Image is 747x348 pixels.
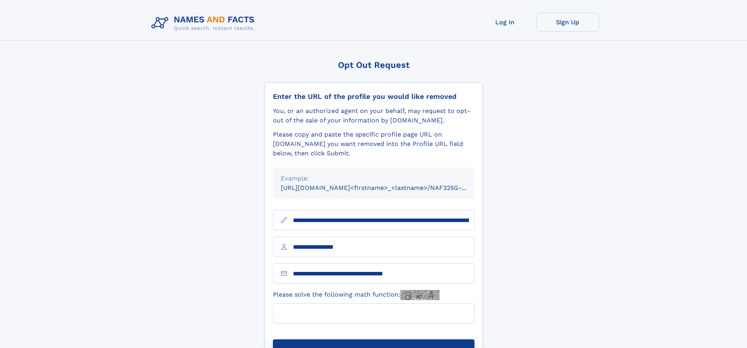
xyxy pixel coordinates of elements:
[536,13,599,32] a: Sign Up
[273,106,474,125] div: You, or an authorized agent on your behalf, may request to opt-out of the sale of your informatio...
[273,290,440,300] label: Please solve the following math function:
[474,13,536,32] a: Log In
[281,174,467,183] div: Example:
[273,130,474,158] div: Please copy and paste the specific profile page URL on [DOMAIN_NAME] you want removed into the Pr...
[148,13,261,34] img: Logo Names and Facts
[281,184,489,191] small: [URL][DOMAIN_NAME]<firstname>_<lastname>/NAF325G-xxxxxxxx
[265,60,483,70] div: Opt Out Request
[273,92,474,101] div: Enter the URL of the profile you would like removed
